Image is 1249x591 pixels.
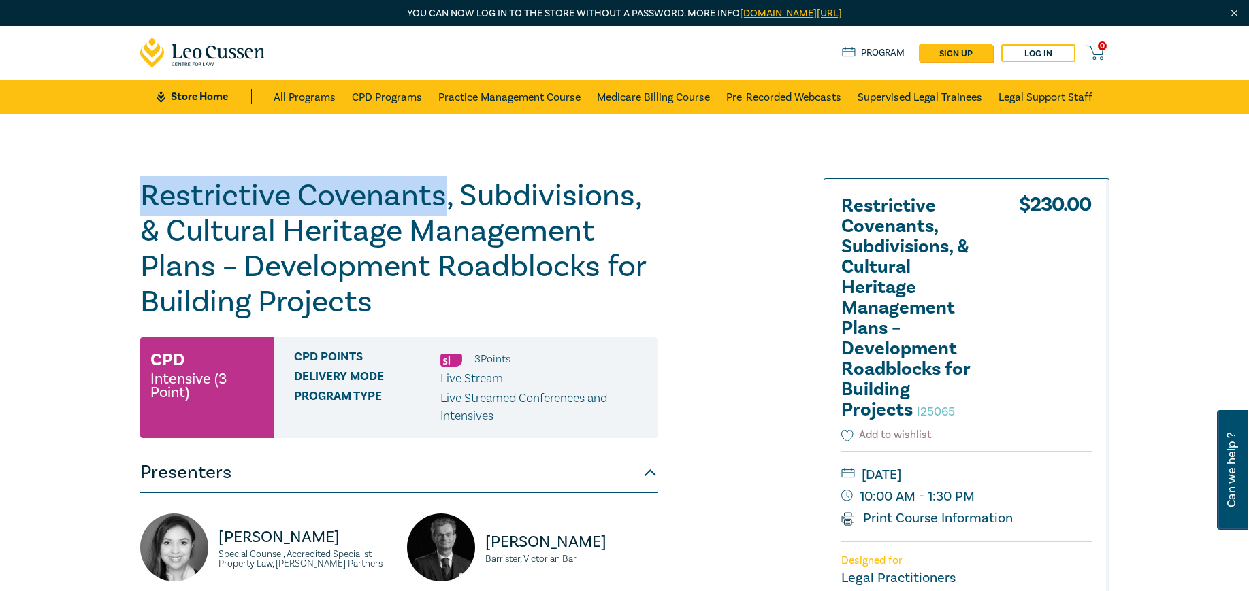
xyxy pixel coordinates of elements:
[842,46,905,61] a: Program
[597,80,710,114] a: Medicare Billing Course
[485,531,658,553] p: [PERSON_NAME]
[440,371,503,386] span: Live Stream
[1225,418,1238,522] span: Can we help ?
[294,390,440,425] span: Program type
[218,526,391,548] p: [PERSON_NAME]
[1098,41,1107,50] span: 0
[841,569,956,587] small: Legal Practitioners
[841,486,1092,507] small: 10:00 AM - 1:30 PM
[407,513,475,581] img: https://s3.ap-southeast-2.amazonaws.com/leo-cussen-store-production-content/Contacts/Matthew%20To...
[157,89,251,104] a: Store Home
[841,196,991,420] h2: Restrictive Covenants, Subdivisions, & Cultural Heritage Management Plans – Development Roadblock...
[294,370,440,388] span: Delivery Mode
[841,509,1013,527] a: Print Course Information
[218,550,391,569] small: Special Counsel, Accredited Specialist Property Law, [PERSON_NAME] Partners
[294,350,440,368] span: CPD Points
[740,7,842,20] a: [DOMAIN_NAME][URL]
[140,452,658,493] button: Presenters
[440,390,647,425] p: Live Streamed Conferences and Intensives
[1229,7,1240,19] img: Close
[474,350,510,368] li: 3 Point s
[150,348,184,372] h3: CPD
[1001,44,1075,62] a: Log in
[1019,196,1092,427] div: $ 230.00
[140,178,658,320] h1: Restrictive Covenants, Subdivisions, & Cultural Heritage Management Plans – Development Roadblock...
[841,427,932,443] button: Add to wishlist
[485,554,658,564] small: Barrister, Victorian Bar
[140,6,1109,21] p: You can now log in to the store without a password. More info
[438,80,581,114] a: Practice Management Course
[917,404,955,420] small: I25065
[999,80,1092,114] a: Legal Support Staff
[150,372,263,399] small: Intensive (3 Point)
[726,80,841,114] a: Pre-Recorded Webcasts
[919,44,993,62] a: sign up
[140,513,208,581] img: https://s3.ap-southeast-2.amazonaws.com/leo-cussen-store-production-content/Contacts/Victoria%20A...
[440,354,462,367] img: Substantive Law
[352,80,422,114] a: CPD Programs
[858,80,982,114] a: Supervised Legal Trainees
[841,554,1092,567] p: Designed for
[841,464,1092,486] small: [DATE]
[274,80,336,114] a: All Programs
